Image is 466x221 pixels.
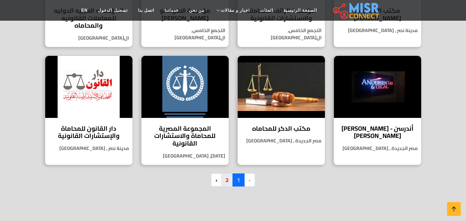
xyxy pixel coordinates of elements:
[141,27,229,41] p: التجمع الخامس, ال[GEOGRAPHIC_DATA]
[238,137,325,144] p: مصر الجديدة , [GEOGRAPHIC_DATA]
[76,4,93,17] a: EN
[50,7,127,29] h4: المؤسسه العربيه الدوليه للمعاملات القانونيه والمحاماه
[184,4,209,17] a: من نحن
[329,56,426,165] a: أندرسن - ماهر ميلاد اسكندر وشركاه أندرسن - [PERSON_NAME] [PERSON_NAME] مصر الجديدة , [GEOGRAPHIC_...
[232,173,245,187] span: 1
[339,125,416,140] h4: أندرسن - [PERSON_NAME] [PERSON_NAME]
[211,173,222,187] a: pagination.next
[159,4,184,17] a: خدماتنا
[238,27,325,41] p: التجمع الخامس, ال[GEOGRAPHIC_DATA]
[278,4,322,17] a: الصفحة الرئيسية
[334,56,421,118] img: أندرسن - ماهر ميلاد اسكندر وشركاه
[333,2,379,19] img: main.misr_connect
[137,56,233,165] a: المجموعة المصرية للمحاماة والاستشارات القانونية المجموعة المصرية للمحاماة والاستشارات القانونية [...
[45,145,132,152] p: مدينة نصر , [GEOGRAPHIC_DATA]
[334,145,421,152] p: مصر الجديدة , [GEOGRAPHIC_DATA]
[233,56,329,165] a: مكتب الدكر للمحاماه مكتب الدكر للمحاماه مصر الجديدة , [GEOGRAPHIC_DATA]
[141,56,229,118] img: المجموعة المصرية للمحاماة والاستشارات القانونية
[238,56,325,118] img: مكتب الدكر للمحاماه
[255,4,278,17] a: الفئات
[243,125,320,132] h4: مكتب الدكر للمحاماه
[50,125,127,140] h4: دار القانون للمحاماة والإستشارات القانونية
[93,4,132,17] a: تسجيل الدخول
[45,56,132,118] img: دار القانون للمحاماة والإستشارات القانونية
[334,27,421,34] p: مدينة نصر , [GEOGRAPHIC_DATA]
[209,4,255,17] a: اخبار و مقالات
[221,173,233,187] a: 2
[45,34,132,42] p: ال[GEOGRAPHIC_DATA]
[41,56,137,165] a: دار القانون للمحاماة والإستشارات القانونية دار القانون للمحاماة والإستشارات القانونية مدينة نصر ,...
[133,4,159,17] a: اتصل بنا
[141,152,229,160] p: [DATE], [GEOGRAPHIC_DATA]
[244,173,255,187] li: pagination.previous
[221,7,250,13] span: اخبار و مقالات
[147,125,224,147] h4: المجموعة المصرية للمحاماة والاستشارات القانونية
